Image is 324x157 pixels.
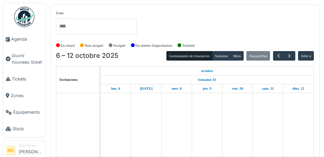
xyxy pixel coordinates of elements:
[12,52,43,65] span: Ouvrir nouveau ticket
[196,75,218,84] a: Semaine 41
[13,109,43,115] span: Équipements
[56,52,118,60] h2: 6 – 12 octobre 2025
[260,84,275,93] a: 11 octobre 2025
[11,36,43,42] span: Agenda
[3,71,46,87] a: Tickets
[166,51,212,61] button: Gestionnaire de ressources
[59,77,78,82] span: Techniciens
[135,43,172,48] label: En attente d'approbation
[273,51,284,61] button: Précédent
[12,76,43,82] span: Tickets
[182,43,195,48] label: Terminé
[138,84,154,93] a: 7 octobre 2025
[11,92,43,99] span: Zones
[298,51,314,61] button: Aller à
[230,84,245,93] a: 10 octobre 2025
[170,84,183,93] a: 8 octobre 2025
[14,7,34,27] img: Badge_color-CXgf-gQk.svg
[3,87,46,104] a: Zones
[12,126,43,132] span: Stock
[3,104,46,120] a: Équipements
[61,43,75,48] label: En retard
[3,47,46,70] a: Ouvrir nouveau ticket
[212,51,231,61] button: Semaine
[6,145,16,156] li: ME
[230,51,244,61] button: Mois
[85,43,103,48] label: Non assigné
[291,84,306,93] a: 12 octobre 2025
[284,51,295,61] button: Suivant
[3,120,46,137] a: Stock
[56,10,64,16] label: Zone
[3,31,46,47] a: Agenda
[109,84,122,93] a: 6 octobre 2025
[201,84,213,93] a: 9 octobre 2025
[19,143,43,148] div: Technicien
[246,51,270,61] button: Aujourd'hui
[199,67,215,75] a: 6 octobre 2025
[113,43,126,48] label: Assigné
[59,21,65,31] input: Tous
